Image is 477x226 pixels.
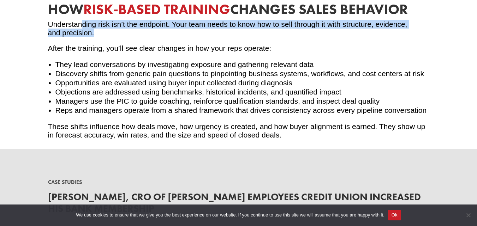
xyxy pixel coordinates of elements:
[48,177,429,191] h3: Case Studies
[465,212,472,219] span: No
[55,97,429,106] li: Managers use the PIC to guide coaching, reinforce qualification standards, and inspect deal quality
[48,122,429,139] p: These shifts influence how deals move, how urgency is created, and how buyer alignment is earned....
[48,191,429,218] h4: [PERSON_NAME], CRO of [PERSON_NAME] Employees Credit Union Increased his bank membership
[388,210,401,220] button: Ok
[55,78,429,87] li: Opportunities are evaluated using buyer input collected during diagnosis
[48,44,429,60] p: After the training, you’ll see clear changes in how your reps operate:
[48,20,429,44] p: Understanding risk isn’t the endpoint. Your team needs to know how to sell through it with struct...
[76,212,384,219] span: We use cookies to ensure that we give you the best experience on our website. If you continue to ...
[55,60,429,69] li: They lead conversations by investigating exposure and gathering relevant data
[55,69,429,78] li: Discovery shifts from generic pain questions to pinpointing business systems, workflows, and cost...
[55,87,429,97] li: Objections are addressed using benchmarks, historical incidents, and quantified impact
[83,0,230,18] span: Risk-Based Training
[55,106,429,115] li: Reps and managers operate from a shared framework that drives consistency across every pipeline c...
[48,2,429,20] h3: How Changes Sales Behavior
